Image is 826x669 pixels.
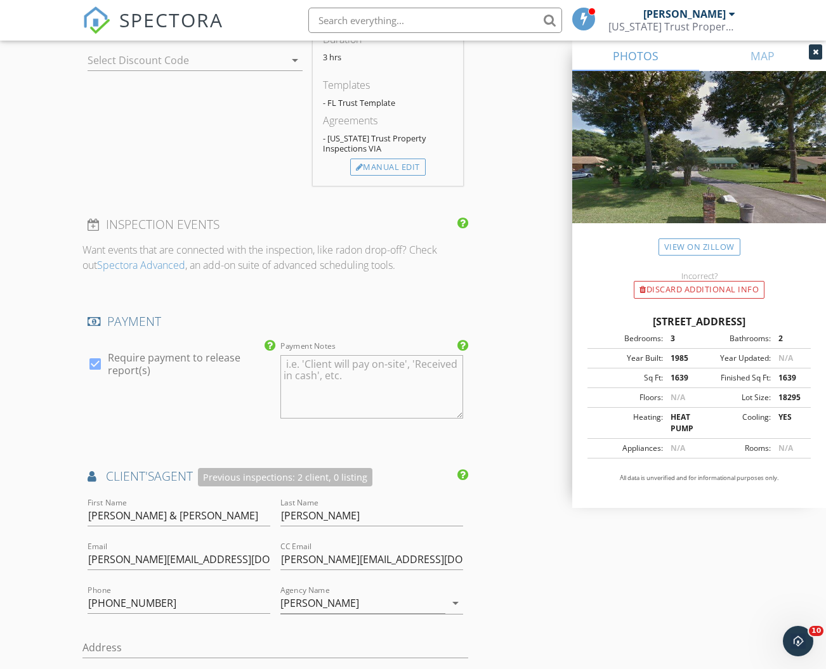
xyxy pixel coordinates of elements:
div: Rooms: [699,443,771,454]
div: Floors: [591,392,663,403]
div: YES [771,412,807,434]
i: arrow_drop_down [448,595,463,611]
span: SPECTORA [119,6,223,33]
div: Previous inspections: 2 client, 0 listing [198,468,372,486]
h4: INSPECTION EVENTS [88,216,463,233]
a: Spectora Advanced [97,258,185,272]
a: PHOTOS [572,41,699,71]
div: Bathrooms: [699,333,771,344]
label: Require payment to release report(s) [108,351,270,377]
div: Heating: [591,412,663,434]
span: N/A [671,443,685,453]
span: 10 [809,626,823,636]
span: N/A [778,443,793,453]
div: Cooling: [699,412,771,434]
h4: PAYMENT [88,313,463,330]
div: Florida Trust Property Inspections [608,20,735,33]
p: 3 hrs [323,52,453,62]
p: Want events that are connected with the inspection, like radon drop-off? Check out , an add-on su... [82,242,468,273]
div: 1639 [663,372,699,384]
div: Agreements [323,113,453,128]
div: Manual Edit [350,159,426,176]
div: Appliances: [591,443,663,454]
a: SPECTORA [82,17,223,44]
i: arrow_drop_down [287,53,303,68]
div: [STREET_ADDRESS] [587,314,811,329]
h4: AGENT [88,468,463,486]
div: Bedrooms: [591,333,663,344]
div: [PERSON_NAME] [643,8,726,20]
span: client's [106,467,154,484]
img: The Best Home Inspection Software - Spectora [82,6,110,34]
div: 2 [771,333,807,344]
div: - [US_STATE] Trust Property Inspections VIA [323,133,453,153]
div: Year Built: [591,353,663,364]
div: Finished Sq Ft: [699,372,771,384]
iframe: Intercom live chat [783,626,813,656]
div: Templates [323,77,453,93]
div: 18295 [771,392,807,403]
div: 1639 [771,372,807,384]
div: Year Updated: [699,353,771,364]
input: Search everything... [308,8,562,33]
span: N/A [671,392,685,403]
div: Lot Size: [699,392,771,403]
div: Sq Ft: [591,372,663,384]
div: 1985 [663,353,699,364]
img: streetview [572,71,826,254]
a: View on Zillow [659,238,740,256]
a: MAP [699,41,826,71]
div: Discard Additional info [634,281,764,299]
div: HEAT PUMP [663,412,699,434]
p: All data is unverified and for informational purposes only. [587,474,811,483]
div: 3 [663,333,699,344]
div: Incorrect? [572,271,826,281]
span: N/A [778,353,793,363]
div: - FL Trust Template [323,98,453,108]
